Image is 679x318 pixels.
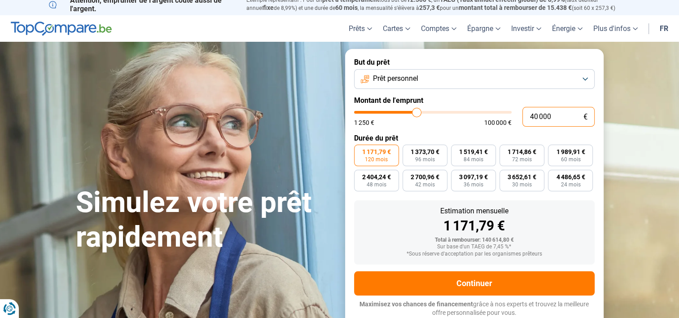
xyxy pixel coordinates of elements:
[508,174,536,180] span: 3 652,61 €
[335,4,358,11] span: 60 mois
[512,157,532,162] span: 72 mois
[464,182,483,187] span: 36 mois
[354,271,595,296] button: Continuer
[547,15,588,42] a: Énergie
[365,157,388,162] span: 120 mois
[367,182,386,187] span: 48 mois
[561,182,580,187] span: 24 mois
[354,96,595,105] label: Montant de l'emprunt
[462,15,506,42] a: Épargne
[11,22,112,36] img: TopCompare
[361,208,587,215] div: Estimation mensuelle
[416,15,462,42] a: Comptes
[459,4,572,11] span: montant total à rembourser de 15.438 €
[484,119,512,126] span: 100 000 €
[359,300,473,308] span: Maximisez vos chances de financement
[506,15,547,42] a: Investir
[354,300,595,318] p: grâce à nos experts et trouvez la meilleure offre personnalisée pour vous.
[556,174,585,180] span: 4 486,65 €
[362,149,391,155] span: 1 171,79 €
[76,185,334,255] h1: Simulez votre prêt rapidement
[361,219,587,233] div: 1 171,79 €
[415,157,435,162] span: 96 mois
[411,149,439,155] span: 1 373,70 €
[354,134,595,142] label: Durée du prêt
[512,182,532,187] span: 30 mois
[354,69,595,89] button: Prêt personnel
[556,149,585,155] span: 1 989,91 €
[354,119,374,126] span: 1 250 €
[411,174,439,180] span: 2 700,96 €
[354,58,595,66] label: But du prêt
[263,4,274,11] span: fixe
[464,157,483,162] span: 84 mois
[583,113,587,121] span: €
[361,251,587,257] div: *Sous réserve d'acceptation par les organismes prêteurs
[415,182,435,187] span: 42 mois
[419,4,440,11] span: 257,3 €
[362,174,391,180] span: 2 404,24 €
[361,244,587,250] div: Sur base d'un TAEG de 7,45 %*
[508,149,536,155] span: 1 714,86 €
[588,15,643,42] a: Plus d'infos
[459,149,488,155] span: 1 519,41 €
[373,74,418,84] span: Prêt personnel
[343,15,377,42] a: Prêts
[654,15,674,42] a: fr
[561,157,580,162] span: 60 mois
[377,15,416,42] a: Cartes
[459,174,488,180] span: 3 097,19 €
[361,237,587,243] div: Total à rembourser: 140 614,80 €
